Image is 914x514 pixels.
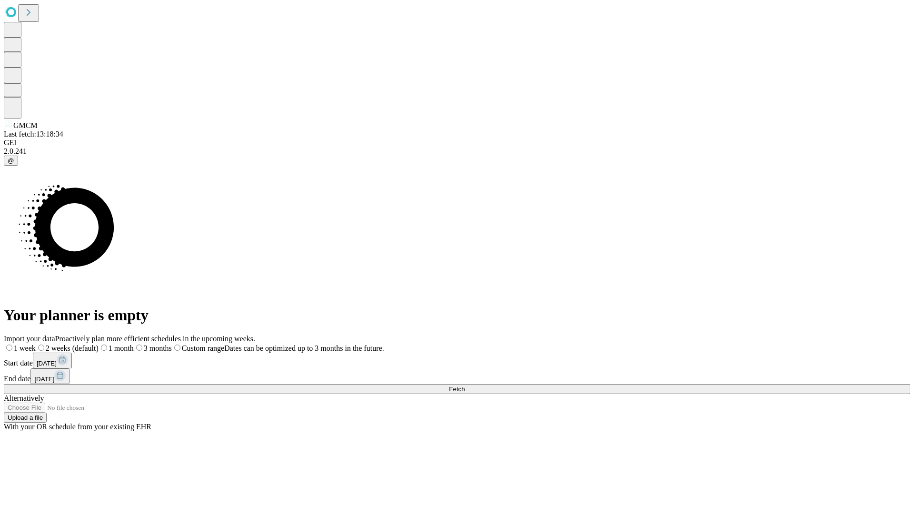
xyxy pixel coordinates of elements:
[46,344,99,352] span: 2 weeks (default)
[4,423,151,431] span: With your OR schedule from your existing EHR
[30,368,70,384] button: [DATE]
[38,345,44,351] input: 2 weeks (default)
[449,385,465,393] span: Fetch
[4,394,44,402] span: Alternatively
[34,376,54,383] span: [DATE]
[4,156,18,166] button: @
[6,345,12,351] input: 1 week
[33,353,72,368] button: [DATE]
[136,345,142,351] input: 3 months
[4,138,910,147] div: GEI
[37,360,57,367] span: [DATE]
[101,345,107,351] input: 1 month
[8,157,14,164] span: @
[224,344,384,352] span: Dates can be optimized up to 3 months in the future.
[4,413,47,423] button: Upload a file
[4,368,910,384] div: End date
[14,344,36,352] span: 1 week
[144,344,172,352] span: 3 months
[4,147,910,156] div: 2.0.241
[4,384,910,394] button: Fetch
[174,345,180,351] input: Custom rangeDates can be optimized up to 3 months in the future.
[4,306,910,324] h1: Your planner is empty
[13,121,38,129] span: GMCM
[4,353,910,368] div: Start date
[4,130,63,138] span: Last fetch: 13:18:34
[109,344,134,352] span: 1 month
[182,344,224,352] span: Custom range
[55,335,255,343] span: Proactively plan more efficient schedules in the upcoming weeks.
[4,335,55,343] span: Import your data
